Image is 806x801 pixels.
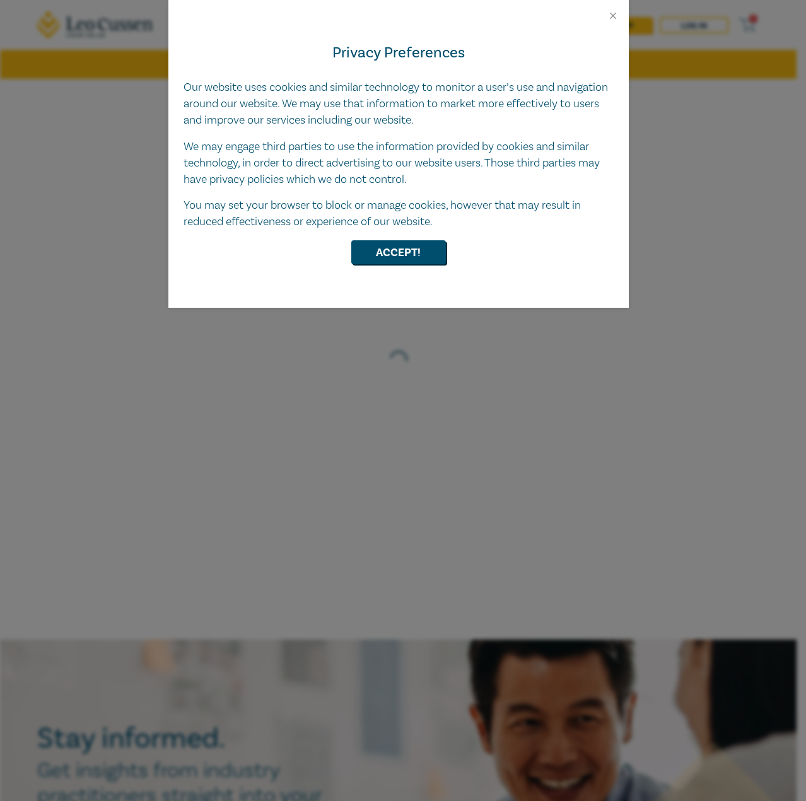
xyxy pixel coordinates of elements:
[184,197,614,230] p: You may set your browser to block or manage cookies, however that may result in reduced effective...
[184,42,614,64] h4: Privacy Preferences
[184,139,614,188] p: We may engage third parties to use the information provided by cookies and similar technology, in...
[351,240,446,264] button: Accept!
[184,79,614,129] p: Our website uses cookies and similar technology to monitor a user’s use and navigation around our...
[607,10,619,21] button: Close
